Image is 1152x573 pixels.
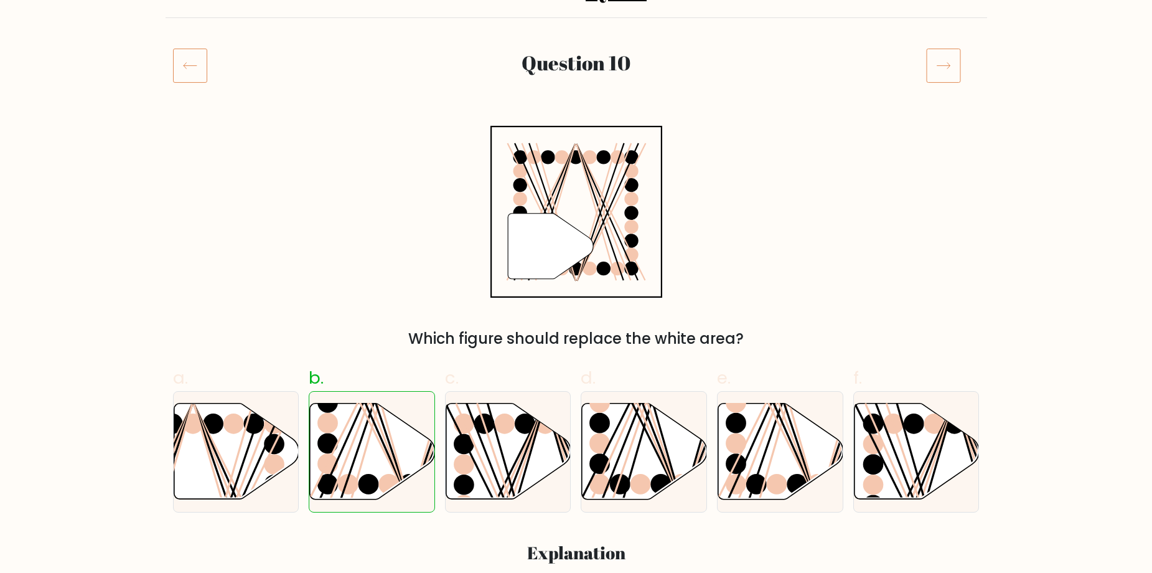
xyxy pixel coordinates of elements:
[309,366,324,390] span: b.
[180,328,972,350] div: Which figure should replace the white area?
[717,366,731,390] span: e.
[581,366,596,390] span: d.
[508,214,593,279] g: "
[853,366,862,390] span: f.
[180,542,972,564] h3: Explanation
[173,366,188,390] span: a.
[241,51,911,75] h2: Question 10
[445,366,459,390] span: c.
